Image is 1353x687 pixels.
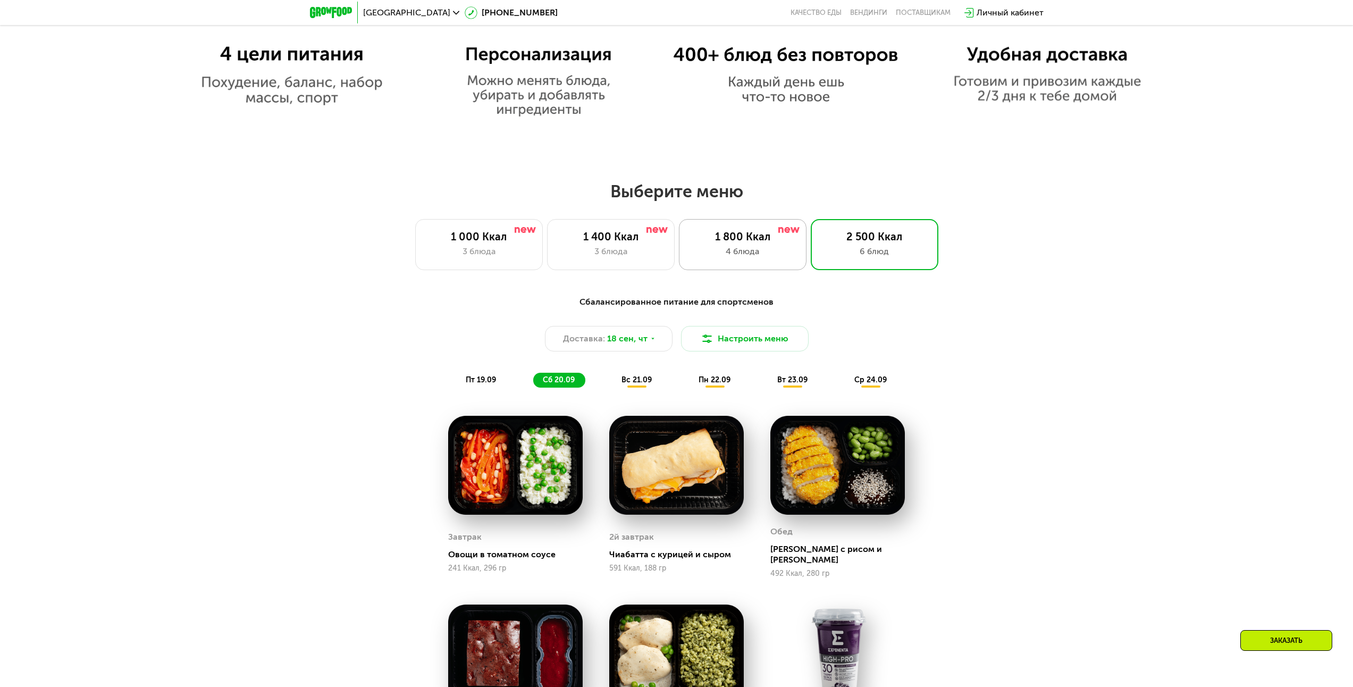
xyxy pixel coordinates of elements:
div: Чиабатта с курицей и сыром [609,549,752,560]
div: Заказать [1240,630,1332,651]
span: ср 24.09 [854,375,887,384]
div: 1 000 Ккал [426,230,532,243]
div: Сбалансированное питание для спортсменов [362,296,991,309]
div: 591 Ккал, 188 гр [609,564,744,573]
div: Овощи в томатном соусе [448,549,591,560]
div: Завтрак [448,529,482,545]
div: 3 блюда [426,245,532,258]
div: 492 Ккал, 280 гр [770,569,905,578]
div: 4 блюда [690,245,795,258]
a: Вендинги [850,9,887,17]
h2: Выберите меню [34,181,1319,202]
div: 6 блюд [822,245,927,258]
span: пт 19.09 [466,375,496,384]
div: 1 400 Ккал [558,230,663,243]
span: вс 21.09 [621,375,652,384]
div: Личный кабинет [977,6,1044,19]
span: [GEOGRAPHIC_DATA] [363,9,450,17]
span: 18 сен, чт [607,332,648,345]
button: Настроить меню [681,326,809,351]
a: Качество еды [791,9,842,17]
div: 241 Ккал, 296 гр [448,564,583,573]
div: [PERSON_NAME] с рисом и [PERSON_NAME] [770,544,913,565]
span: Доставка: [563,332,605,345]
div: 2 500 Ккал [822,230,927,243]
div: 2й завтрак [609,529,654,545]
div: 1 800 Ккал [690,230,795,243]
span: сб 20.09 [543,375,575,384]
div: 3 блюда [558,245,663,258]
div: поставщикам [896,9,951,17]
span: вт 23.09 [777,375,808,384]
div: Обед [770,524,793,540]
a: [PHONE_NUMBER] [465,6,558,19]
span: пн 22.09 [699,375,730,384]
